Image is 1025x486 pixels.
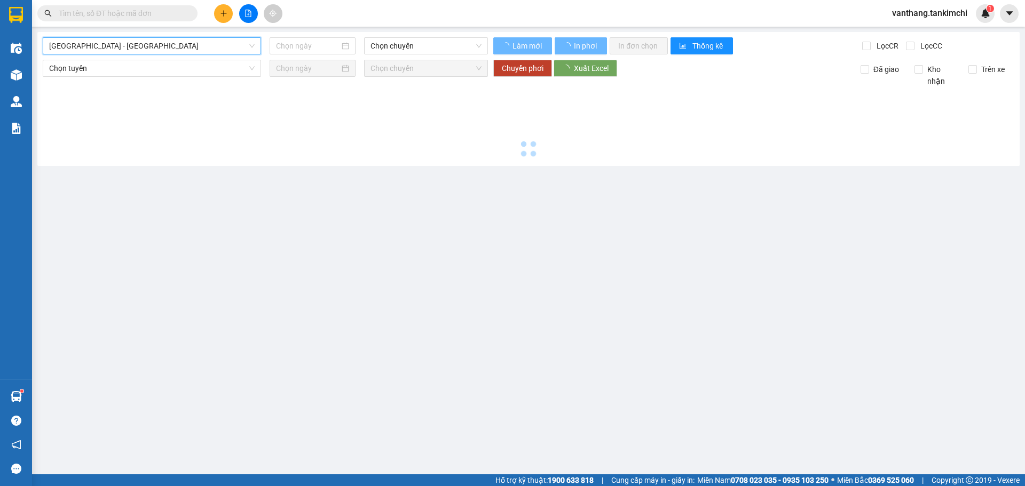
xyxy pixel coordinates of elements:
[555,37,607,54] button: In phơi
[493,37,552,54] button: Làm mới
[697,474,829,486] span: Miền Nam
[611,474,695,486] span: Cung cấp máy in - giấy in:
[837,474,914,486] span: Miền Bắc
[370,60,482,76] span: Chọn chuyến
[966,476,973,484] span: copyright
[868,476,914,484] strong: 0369 525 060
[370,38,482,54] span: Chọn chuyến
[922,474,924,486] span: |
[11,69,22,81] img: warehouse-icon
[49,38,255,54] span: Đà Nẵng - Đà Lạt
[214,4,233,23] button: plus
[20,389,23,393] sup: 1
[502,42,511,50] span: loading
[977,63,1009,75] span: Trên xe
[981,9,990,18] img: icon-new-feature
[11,123,22,134] img: solution-icon
[923,63,960,87] span: Kho nhận
[679,42,688,51] span: bar-chart
[11,96,22,107] img: warehouse-icon
[276,40,340,52] input: Chọn ngày
[610,37,668,54] button: In đơn chọn
[11,416,21,426] span: question-circle
[44,10,52,17] span: search
[264,4,282,23] button: aim
[239,4,258,23] button: file-add
[512,40,543,52] span: Làm mới
[59,7,185,19] input: Tìm tên, số ĐT hoặc mã đơn
[884,6,976,20] span: vanthang.tankimchi
[869,63,903,75] span: Đã giao
[495,474,594,486] span: Hỗ trợ kỹ thuật:
[563,42,572,50] span: loading
[9,7,23,23] img: logo-vxr
[692,40,724,52] span: Thống kê
[988,5,992,12] span: 1
[916,40,944,52] span: Lọc CC
[276,62,340,74] input: Chọn ngày
[11,391,22,402] img: warehouse-icon
[11,43,22,54] img: warehouse-icon
[872,40,900,52] span: Lọc CR
[49,60,255,76] span: Chọn tuyến
[831,478,834,482] span: ⚪️
[11,464,21,474] span: message
[548,476,594,484] strong: 1900 633 818
[987,5,994,12] sup: 1
[671,37,733,54] button: bar-chartThống kê
[220,10,227,17] span: plus
[554,60,617,77] button: Xuất Excel
[574,40,598,52] span: In phơi
[602,474,603,486] span: |
[245,10,252,17] span: file-add
[731,476,829,484] strong: 0708 023 035 - 0935 103 250
[1005,9,1014,18] span: caret-down
[269,10,277,17] span: aim
[493,60,552,77] button: Chuyển phơi
[11,440,21,450] span: notification
[1000,4,1019,23] button: caret-down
